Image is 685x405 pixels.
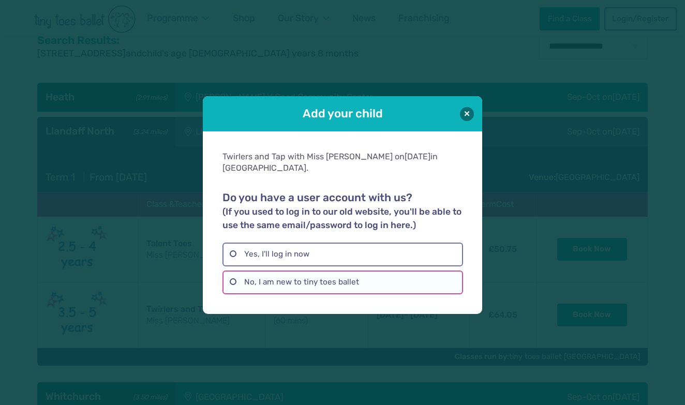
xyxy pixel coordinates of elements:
[222,191,463,232] h2: Do you have a user account with us?
[405,152,430,161] span: [DATE]
[222,243,463,266] label: Yes, I'll log in now
[222,271,463,294] label: No, I am new to tiny toes ballet
[222,206,461,230] small: (If you used to log in to our old website, you'll be able to use the same email/password to log i...
[232,106,453,122] h1: Add your child
[222,151,463,174] div: Twirlers and Tap with Miss [PERSON_NAME] on in [GEOGRAPHIC_DATA].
